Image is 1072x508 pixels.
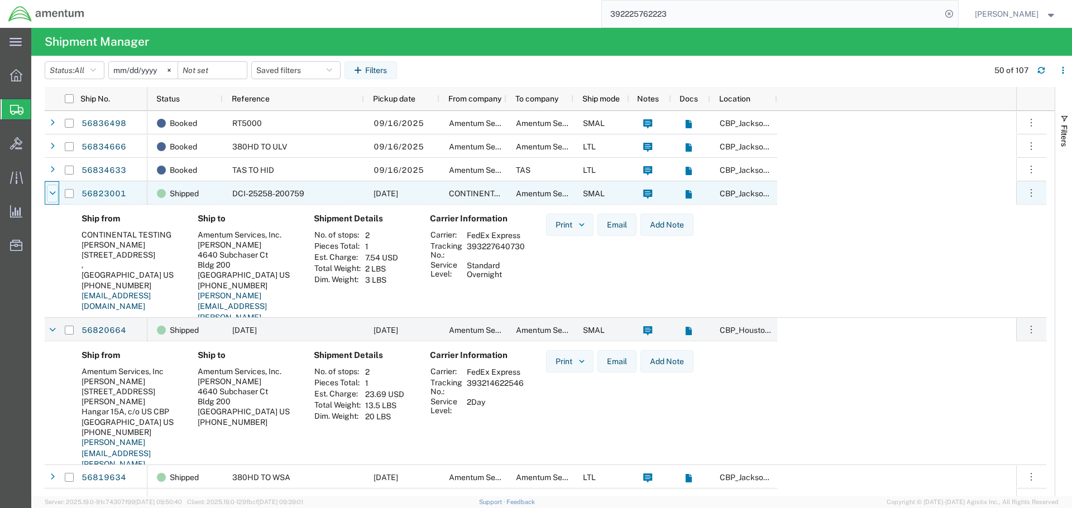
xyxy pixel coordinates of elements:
a: [PERSON_NAME][EMAIL_ADDRESS][PERSON_NAME][DOMAIN_NAME] [198,291,267,333]
button: [PERSON_NAME] [974,7,1057,21]
span: 09/16/2025 [374,119,424,128]
span: Amentum Services, Inc [516,473,598,482]
th: Total Weight: [314,400,361,411]
div: CONTINENTAL TESTING [82,230,180,240]
span: LTL [583,166,596,175]
div: Bldg 200 [198,260,296,270]
div: [PHONE_NUMBER] [198,417,296,427]
th: Service Level: [430,396,463,415]
span: RT5000 [232,119,262,128]
a: [EMAIL_ADDRESS][DOMAIN_NAME] [82,291,151,311]
button: Add Note [640,350,693,372]
h4: Carrier Information [430,214,519,224]
div: Hangar 15A, c/o US CBP [82,407,180,417]
span: Booked [170,135,197,158]
div: 50 of 107 [994,65,1028,76]
span: Docs [679,94,698,103]
span: 09/15/2025 [374,189,398,198]
span: Amentum Services, Inc. [516,326,600,335]
span: Amentum Services, Inc. [449,142,533,151]
span: 09/15/2025 [374,473,398,482]
span: CBP_Jacksonville, FL_SER [720,166,865,175]
div: [STREET_ADDRESS][PERSON_NAME] [82,386,180,407]
span: SMAL [583,119,605,128]
th: Est. Charge: [314,252,361,263]
span: CONTINENTAL TESTING [449,189,539,198]
span: Notes [637,94,659,103]
button: Saved filters [251,61,341,79]
div: Amentum Services, Inc. [198,366,296,376]
a: 56819634 [81,469,127,487]
h4: Carrier Information [430,350,519,360]
span: CBP_Houston, TX_EHO [720,326,853,335]
td: 393227640730 [463,241,529,260]
td: 393214622546 [463,378,528,396]
span: CBP_Jacksonville, FL_SER [720,189,865,198]
td: FedEx Express [463,366,528,378]
h4: Shipment Details [314,214,412,224]
span: CBP_Jacksonville, FL_SER [720,142,865,151]
img: dropdown [577,356,587,366]
td: 1 [361,241,402,252]
th: Dim. Weight: [314,274,361,286]
span: Booked [170,158,197,182]
td: FedEx Express [463,230,529,241]
div: [PERSON_NAME] [82,240,180,250]
div: [GEOGRAPHIC_DATA] US [198,407,296,417]
td: 20 LBS [361,411,408,422]
img: logo [8,6,85,22]
h4: Ship from [82,214,180,224]
div: [PERSON_NAME] [198,240,296,250]
div: [PHONE_NUMBER] [82,427,180,437]
span: CBP_Jacksonville, FL_SER [720,119,865,128]
td: 2 [361,230,402,241]
th: Dim. Weight: [314,411,361,422]
th: Carrier: [430,230,463,241]
span: Shipped [170,182,199,205]
span: Nick Riddle [975,8,1038,20]
span: Amentum Services, Inc. [449,119,533,128]
h4: Ship to [198,350,296,360]
span: Pickup date [373,94,415,103]
button: Filters [344,61,397,79]
span: Amentum Services, Inc. [449,166,533,175]
span: Shipped [170,466,199,489]
span: Location [719,94,750,103]
span: LTL [583,142,596,151]
td: 23.69 USD [361,389,408,400]
div: [GEOGRAPHIC_DATA] US [82,417,180,427]
button: Print [546,350,594,372]
div: Amentum Services, Inc [82,366,180,376]
button: Email [597,350,636,372]
input: Not set [178,62,247,79]
div: 4640 Subchaser Ct [198,386,296,396]
span: 380HD TO WSA [232,473,290,482]
td: Standard Overnight [463,260,529,280]
span: Server: 2025.19.0-91c74307f99 [45,499,182,505]
a: 56820664 [81,322,127,340]
button: Status:All [45,61,104,79]
td: 3 LBS [361,274,402,286]
td: 2Day [463,396,528,415]
span: Ship mode [582,94,620,103]
th: Total Weight: [314,263,361,274]
span: Reference [232,94,270,103]
span: 09/16/2025 [374,142,424,151]
div: 4640 Subchaser Ct [198,250,296,260]
span: Amentum Services, Inc [449,326,531,335]
span: 09/16/2025 [374,166,424,175]
span: From company [448,94,501,103]
span: Amentum Services, Inc. [449,473,533,482]
th: Carrier: [430,366,463,378]
span: 9/15/25 [232,326,257,335]
a: 56834666 [81,138,127,156]
span: CBP_Jacksonville, FL_SER [720,473,865,482]
div: [PHONE_NUMBER] [82,280,180,291]
h4: Ship from [82,350,180,360]
span: SMAL [583,189,605,198]
span: [DATE] 09:50:40 [135,499,182,505]
th: Service Level: [430,260,463,280]
div: [STREET_ADDRESS] [82,250,180,260]
div: [GEOGRAPHIC_DATA] US [82,270,180,280]
td: 2 LBS [361,263,402,274]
